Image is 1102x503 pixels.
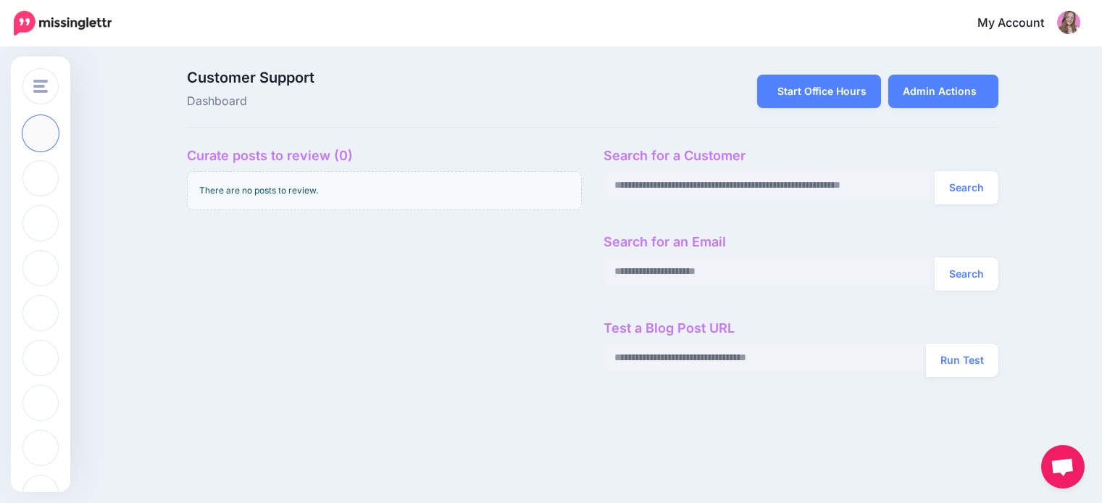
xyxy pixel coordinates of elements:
[14,11,112,36] img: Missinglettr
[604,234,998,250] h4: Search for an Email
[935,257,998,291] button: Search
[926,344,998,377] button: Run Test
[33,80,48,93] img: menu.png
[604,320,998,336] h4: Test a Blog Post URL
[604,148,998,164] h4: Search for a Customer
[935,171,998,204] button: Search
[1041,445,1085,489] a: Chat abierto
[187,171,582,210] div: There are no posts to review.
[187,148,582,164] h4: Curate posts to review (0)
[757,75,881,108] a: Start Office Hours
[187,70,721,85] span: Customer Support
[187,92,721,111] span: Dashboard
[963,6,1080,41] a: My Account
[888,75,998,108] a: Admin Actions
